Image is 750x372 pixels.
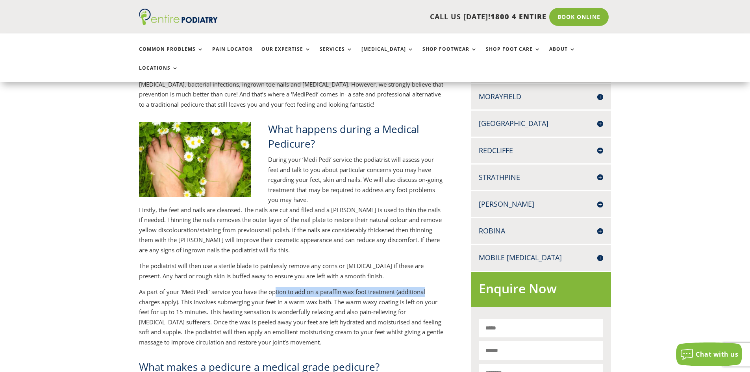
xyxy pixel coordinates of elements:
[361,46,414,63] a: [MEDICAL_DATA]
[479,226,603,236] h4: Robina
[139,205,445,261] p: Firstly, the feet and nails are cleansed. The nails are cut and filed and a [PERSON_NAME] is used...
[491,12,546,21] span: 1800 4 ENTIRE
[261,226,289,234] keyword: nail polish
[261,46,311,63] a: Our Expertise
[479,92,603,102] h4: Morayfield
[139,9,218,25] img: logo (1)
[139,65,178,82] a: Locations
[139,19,218,27] a: Entire Podiatry
[676,342,742,366] button: Chat with us
[248,12,546,22] p: CALL US [DATE]!
[139,122,252,197] img: Medical Pedicure or Medi Pedi
[212,46,253,63] a: Pain Locator
[139,287,445,347] p: As part of your ‘Medi Pedi’ service you have the option to add on a paraffin wax foot treatment (...
[139,46,204,63] a: Common Problems
[268,122,445,155] h2: What happens during a Medical Pedicure?
[479,146,603,155] h4: Redcliffe
[139,69,445,109] p: Podiatrists are very qualified to treat all of these complications that commonly arise from nail ...
[486,46,541,63] a: Shop Foot Care
[139,261,445,287] p: The podiatrist will then use a sterile blade to painlessly remove any corns or [MEDICAL_DATA] if ...
[696,350,738,359] span: Chat with us
[268,155,445,205] p: During your ‘Medi Pedi’ service the podiatrist will assess your feet and talk to you about partic...
[422,46,477,63] a: Shop Footwear
[479,172,603,182] h4: Strathpine
[549,46,576,63] a: About
[479,199,603,209] h4: [PERSON_NAME]
[479,118,603,128] h4: [GEOGRAPHIC_DATA]
[549,8,609,26] a: Book Online
[479,280,603,302] h2: Enquire Now
[479,253,603,263] h4: Mobile [MEDICAL_DATA]
[320,46,353,63] a: Services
